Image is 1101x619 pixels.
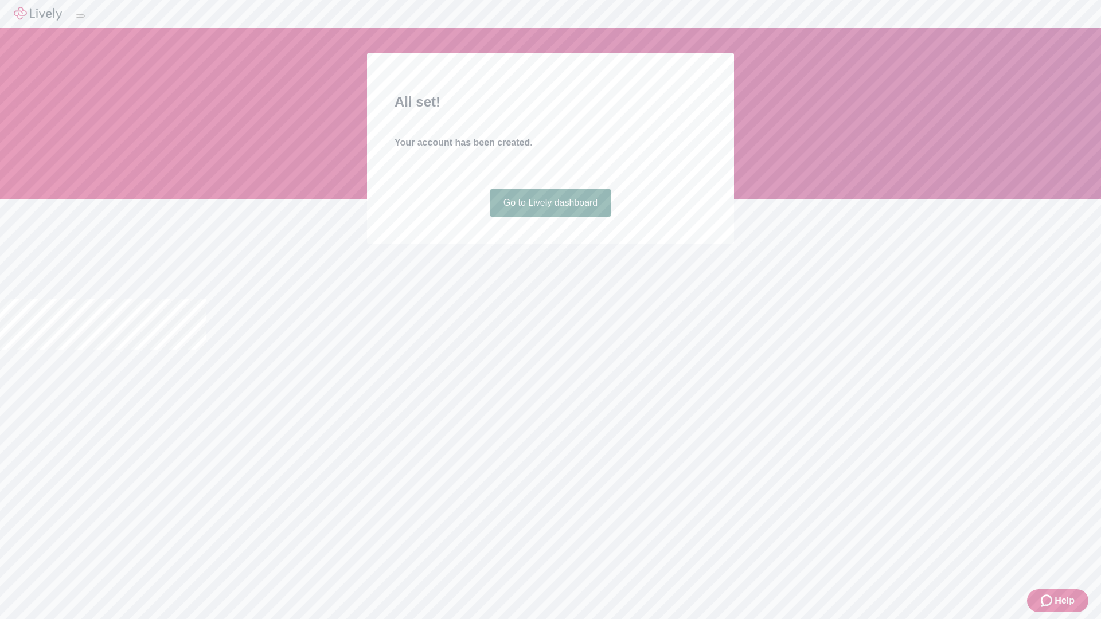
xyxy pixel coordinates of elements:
[1055,594,1075,608] span: Help
[395,92,706,112] h2: All set!
[395,136,706,150] h4: Your account has been created.
[490,189,612,217] a: Go to Lively dashboard
[14,7,62,21] img: Lively
[76,14,85,18] button: Log out
[1027,589,1088,612] button: Zendesk support iconHelp
[1041,594,1055,608] svg: Zendesk support icon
